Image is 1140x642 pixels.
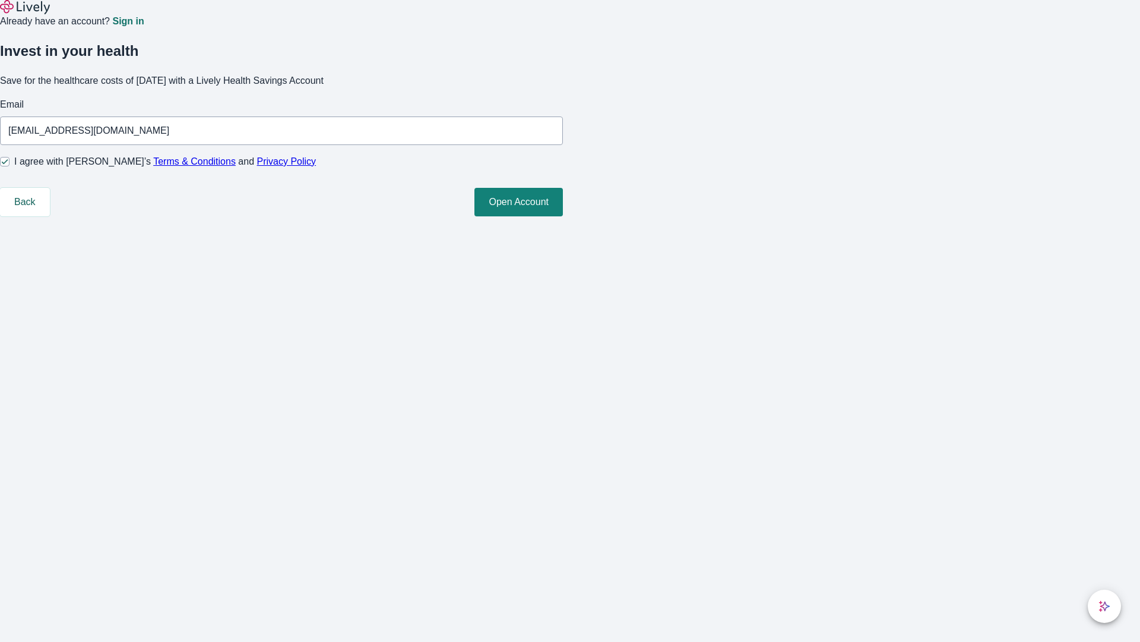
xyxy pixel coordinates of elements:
a: Sign in [112,17,144,26]
a: Privacy Policy [257,156,316,166]
svg: Lively AI Assistant [1098,600,1110,612]
button: chat [1088,590,1121,623]
a: Terms & Conditions [153,156,236,166]
button: Open Account [474,188,563,216]
span: I agree with [PERSON_NAME]’s and [14,155,316,169]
